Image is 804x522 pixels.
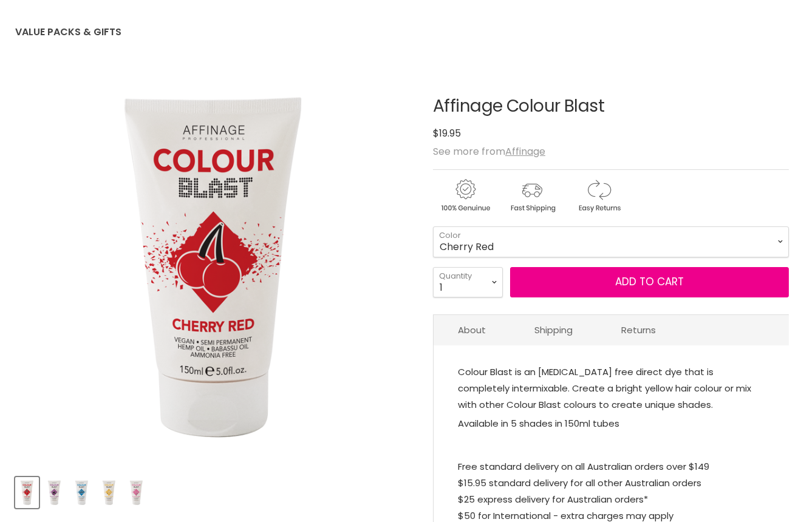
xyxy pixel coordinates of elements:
[434,315,510,345] a: About
[500,177,564,214] img: shipping.gif
[16,478,38,507] img: Affinage Colour Blast
[505,144,545,158] a: Affinage
[615,274,684,289] span: Add to cart
[458,365,751,411] span: Colour Blast is an [MEDICAL_DATA] free direct dye that is completely intermixable. Create a brigh...
[44,478,65,507] img: Affinage Colour Blast
[70,477,94,508] button: Affinage Colour Blast
[97,477,121,508] button: Affinage Colour Blast
[433,267,503,297] select: Quantity
[510,315,597,345] a: Shipping
[6,19,131,45] a: Value Packs & Gifts
[433,177,497,214] img: genuine.gif
[433,144,545,158] span: See more from
[433,126,461,140] span: $19.95
[43,477,66,508] button: Affinage Colour Blast
[98,478,120,507] img: Affinage Colour Blast
[15,477,39,508] button: Affinage Colour Blast
[567,177,631,214] img: returns.gif
[71,478,92,507] img: Affinage Colour Blast
[126,478,147,507] img: Affinage Colour Blast
[510,267,789,297] button: Add to cart
[124,477,148,508] button: Affinage Colour Blast
[433,97,789,116] h1: Affinage Colour Blast
[13,473,415,508] div: Product thumbnails
[458,417,619,430] span: Available in 5 shades in 150ml tubes
[15,67,414,465] div: Affinage Colour Blast image. Click or Scroll to Zoom.
[597,315,680,345] a: Returns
